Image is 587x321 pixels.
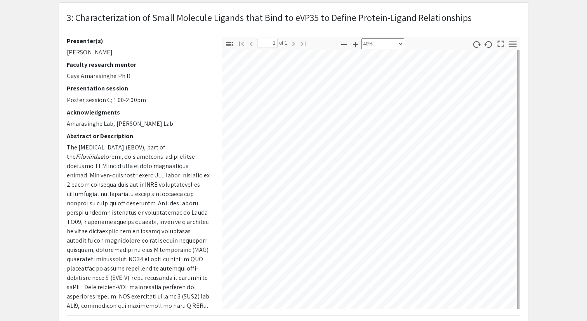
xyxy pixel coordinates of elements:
p: Gaya Amarasinghe Ph.D [67,71,210,81]
button: Rotate Counterclockwise [482,38,495,50]
button: Go to Last Page [297,38,310,49]
button: Rotate Clockwise [470,38,483,50]
button: Switch to Presentation Mode [494,37,507,49]
h2: Presenter(s) [67,37,210,45]
select: Zoom [361,38,404,49]
button: Go to First Page [235,38,248,49]
p: Poster session C; 1:00-2:00pm [67,95,210,105]
span: of 1 [278,39,287,47]
button: Toggle Sidebar [223,38,236,50]
h2: Presentation session [67,85,210,92]
p: [PERSON_NAME] [67,48,210,57]
h2: Faculty research mentor [67,61,210,68]
p: Amarasinghe Lab, [PERSON_NAME] Lab [67,119,210,128]
iframe: Chat [6,286,33,315]
button: Zoom Out [337,38,351,50]
h2: Abstract or Description [67,132,210,140]
p: 3: Characterization of Small Molecule Ligands that Bind to eVP35 to Define Protein-Ligand Relatio... [67,10,472,24]
button: Next Page [287,38,300,49]
em: Filoviridae [76,153,103,161]
button: Zoom In [349,38,362,50]
button: Previous Page [245,38,258,49]
button: Tools [506,38,519,50]
input: Page [257,39,278,47]
h2: Acknowledgments [67,109,210,116]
